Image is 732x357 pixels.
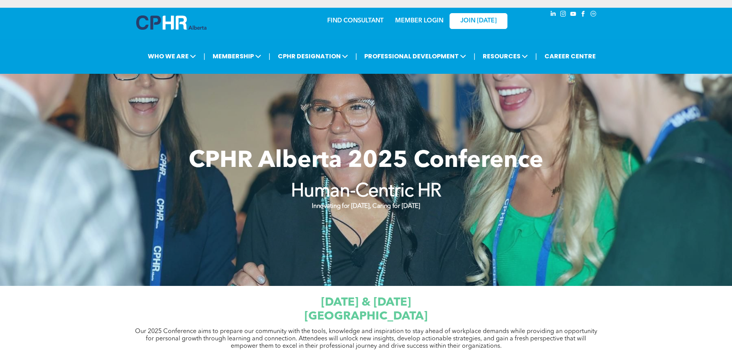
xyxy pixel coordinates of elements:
a: MEMBER LOGIN [395,18,443,24]
a: JOIN [DATE] [450,13,507,29]
img: A blue and white logo for cp alberta [136,15,206,30]
span: [GEOGRAPHIC_DATA] [304,311,428,322]
span: JOIN [DATE] [460,17,497,25]
a: linkedin [549,10,558,20]
li: | [535,48,537,64]
span: Our 2025 Conference aims to prepare our community with the tools, knowledge and inspiration to st... [135,328,597,349]
a: Social network [589,10,598,20]
span: PROFESSIONAL DEVELOPMENT [362,49,468,63]
strong: Innovating for [DATE], Caring for [DATE] [312,203,420,209]
a: CAREER CENTRE [542,49,598,63]
a: FIND CONSULTANT [327,18,384,24]
li: | [203,48,205,64]
strong: Human-Centric HR [291,182,441,201]
span: [DATE] & [DATE] [321,297,411,308]
a: youtube [569,10,578,20]
span: WHO WE ARE [145,49,198,63]
span: MEMBERSHIP [210,49,264,63]
li: | [269,48,270,64]
span: CPHR DESIGNATION [276,49,350,63]
span: RESOURCES [480,49,530,63]
a: instagram [559,10,568,20]
li: | [473,48,475,64]
li: | [355,48,357,64]
a: facebook [579,10,588,20]
span: CPHR Alberta 2025 Conference [189,150,543,173]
